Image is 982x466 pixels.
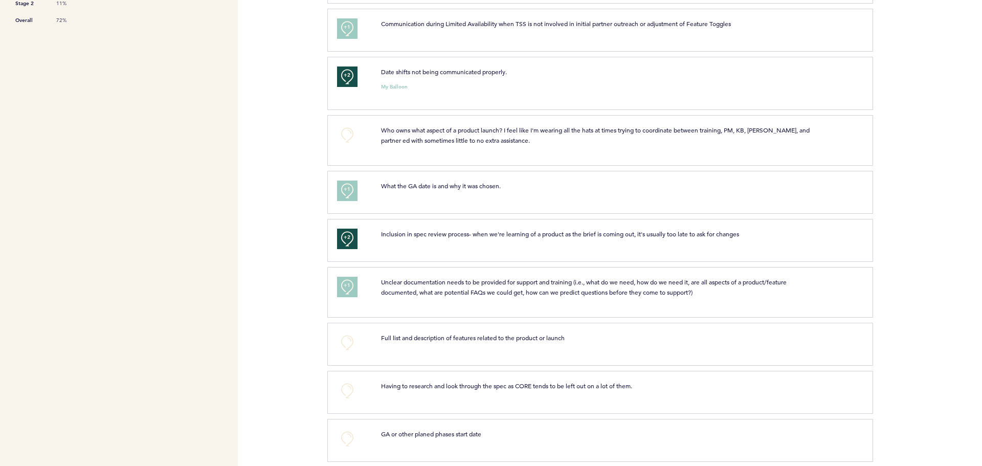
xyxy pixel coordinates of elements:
button: +2 [337,229,358,249]
button: +1 [337,181,358,201]
span: Communication during Limited Availability when TSS is not involved in initial partner outreach or... [381,19,731,28]
span: Having to research and look through the spec as CORE tends to be left out on a lot of them. [381,382,632,390]
span: +1 [344,184,351,194]
button: +1 [337,277,358,297]
span: 72% [56,17,87,24]
span: Overall [15,15,46,26]
span: Inclusion in spec review process- when we're learning of a product as the brief is coming out, it... [381,230,739,238]
span: +2 [344,232,351,242]
small: My Balloon [381,84,408,90]
button: +2 [337,66,358,87]
span: +1 [344,22,351,32]
span: What the GA date is and why it was chosen. [381,182,501,190]
span: Who owns what aspect of a product launch? I feel like I'm wearing all the hats at times trying to... [381,126,811,144]
span: Full list and description of features related to the product or launch [381,334,565,342]
span: +2 [344,70,351,80]
span: Unclear documentation needs to be provided for support and training (i.e., what do we need, how d... [381,278,788,296]
span: +1 [344,280,351,291]
button: +1 [337,18,358,39]
span: Date shifts not being communicated properly. [381,68,507,76]
span: GA or other planed phases start date [381,430,481,438]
